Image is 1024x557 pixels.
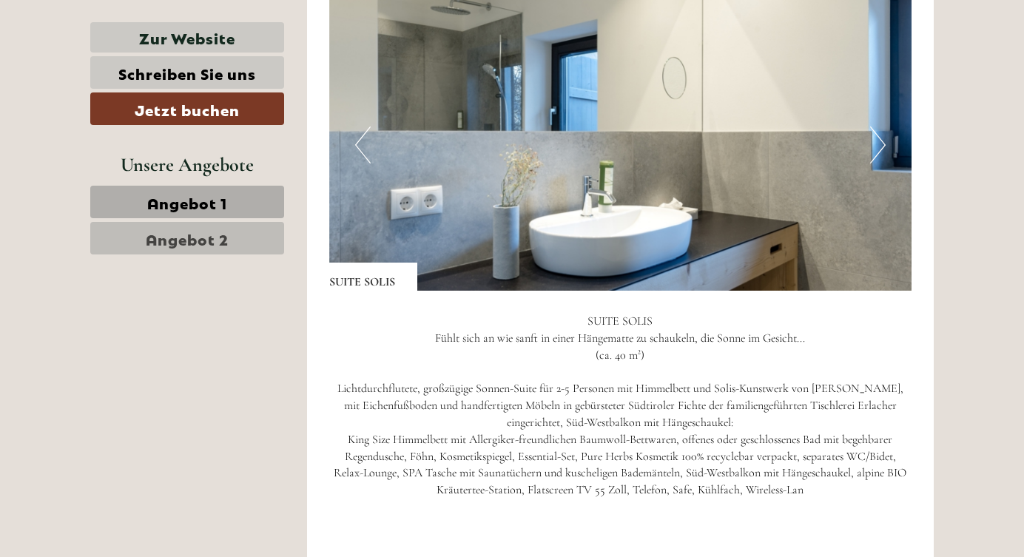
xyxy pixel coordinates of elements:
[90,151,284,178] div: Unsere Angebote
[355,126,371,163] button: Previous
[329,263,417,291] div: SUITE SOLIS
[11,40,218,85] div: Guten Tag, wie können wir Ihnen helfen?
[22,72,210,82] small: 15:27
[90,92,284,125] a: Jetzt buchen
[479,383,583,416] button: Senden
[22,43,210,55] div: [GEOGRAPHIC_DATA]
[265,11,318,36] div: [DATE]
[90,22,284,53] a: Zur Website
[329,313,912,516] p: SUITE SOLIS Fühlt sich an wie sanft in einer Hängematte zu schaukeln, die Sonne im Gesicht... (ca...
[90,56,284,89] a: Schreiben Sie uns
[147,192,227,212] span: Angebot 1
[870,126,886,163] button: Next
[146,228,229,249] span: Angebot 2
